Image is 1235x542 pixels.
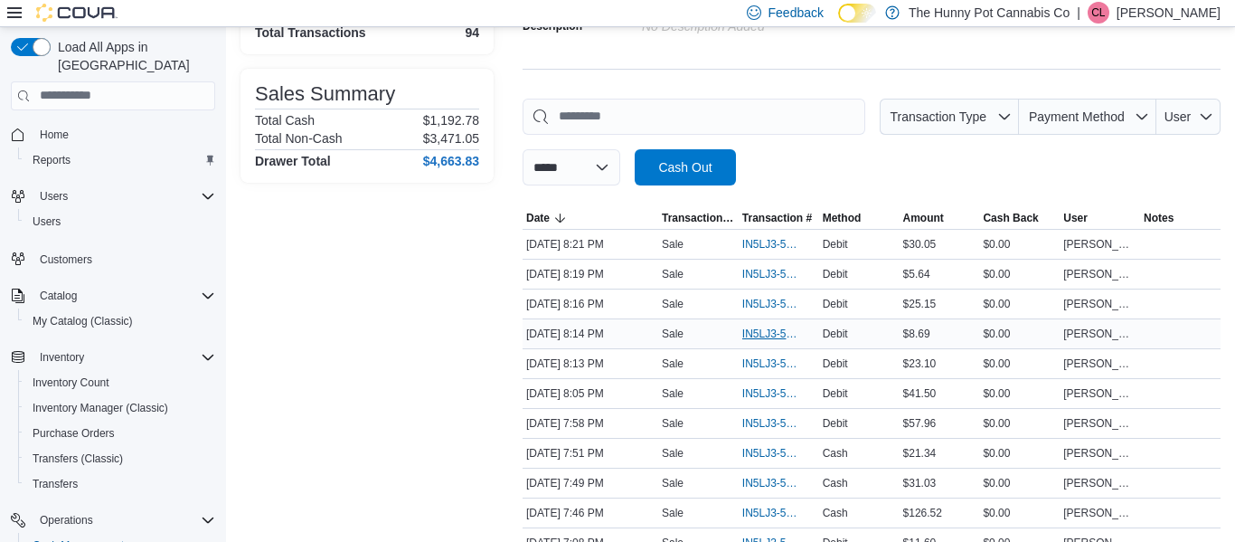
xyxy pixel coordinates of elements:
span: [PERSON_NAME] [1063,357,1136,371]
p: Sale [662,297,683,311]
button: User [1156,99,1221,135]
a: Home [33,124,76,146]
span: IN5LJ3-5758533 [742,506,797,520]
span: Debit [823,267,848,281]
span: Catalog [33,285,215,307]
span: Cash Back [983,211,1038,225]
button: Notes [1140,207,1221,229]
span: CL [1091,2,1105,24]
button: Transaction Type [880,99,1019,135]
button: Users [18,209,222,234]
span: Customers [33,247,215,270]
div: [DATE] 7:46 PM [523,502,658,524]
span: Debit [823,386,848,401]
p: Sale [662,506,683,520]
p: Sale [662,476,683,490]
span: $41.50 [903,386,937,401]
span: Cash [823,506,848,520]
button: Transaction Type [658,207,739,229]
h4: Drawer Total [255,154,331,168]
span: $23.10 [903,357,937,371]
button: Customers [4,245,222,271]
div: $0.00 [979,413,1060,434]
a: Inventory Manager (Classic) [25,397,175,419]
span: Reports [33,153,71,167]
span: Debit [823,297,848,311]
span: $57.96 [903,416,937,431]
span: Home [40,128,69,142]
button: IN5LJ3-5758816 [742,293,815,315]
span: Amount [903,211,944,225]
p: Sale [662,416,683,431]
span: $126.52 [903,506,942,520]
button: Cash Out [635,149,736,185]
span: Users [40,189,68,204]
span: $8.69 [903,327,930,341]
h3: Sales Summary [255,83,395,105]
button: Transaction # [739,207,819,229]
div: [DATE] 8:14 PM [523,323,658,345]
div: $0.00 [979,263,1060,285]
div: Carla Larose [1088,2,1109,24]
span: Debit [823,327,848,341]
span: Transfers (Classic) [25,448,215,470]
span: Date [526,211,550,225]
span: IN5LJ3-5758782 [742,357,797,371]
button: Catalog [4,283,222,309]
a: Reports [25,149,78,171]
div: [DATE] 8:19 PM [523,263,658,285]
span: Transfers [25,473,215,495]
a: Users [25,211,68,233]
span: [PERSON_NAME] [1063,386,1136,401]
div: [DATE] 7:51 PM [523,442,658,464]
span: Inventory Manager (Classic) [33,401,168,415]
button: Operations [4,508,222,533]
button: IN5LJ3-5758652 [742,413,815,434]
span: Cash [823,476,848,490]
span: $21.34 [903,446,937,461]
span: IN5LJ3-5758816 [742,297,797,311]
span: IN5LJ3-5758860 [742,237,797,252]
span: $5.64 [903,267,930,281]
img: Cova [36,4,118,22]
span: Inventory Count [33,376,109,390]
a: Customers [33,249,99,271]
input: Dark Mode [838,4,876,23]
span: IN5LJ3-5758795 [742,327,797,341]
span: [PERSON_NAME] [1063,327,1136,341]
button: Purchase Orders [18,421,222,446]
span: Operations [40,513,93,528]
p: $1,192.78 [423,113,479,128]
p: | [1077,2,1080,24]
p: Sale [662,357,683,371]
a: Inventory Count [25,372,117,394]
h4: Total Transactions [255,25,366,40]
span: Debit [823,237,848,252]
span: Transfers (Classic) [33,452,123,466]
button: Transfers [18,471,222,497]
button: Method [819,207,900,229]
span: [PERSON_NAME] [1063,416,1136,431]
span: My Catalog (Classic) [33,314,133,328]
p: Sale [662,267,683,281]
span: $30.05 [903,237,937,252]
span: Purchase Orders [33,426,115,441]
button: Home [4,121,222,147]
span: User [1063,211,1088,225]
button: Operations [33,509,100,531]
span: Cash [823,446,848,461]
span: Users [33,214,61,229]
span: [PERSON_NAME] [1063,506,1136,520]
a: Transfers (Classic) [25,448,130,470]
button: Inventory [33,347,91,368]
span: Home [33,123,215,146]
span: Payment Method [1029,109,1125,124]
span: Catalog [40,289,77,303]
button: Cash Back [979,207,1060,229]
div: [DATE] 8:21 PM [523,233,658,255]
div: [DATE] 8:05 PM [523,383,658,404]
span: Operations [33,509,215,531]
h4: 94 [465,25,479,40]
span: Reports [25,149,215,171]
div: $0.00 [979,233,1060,255]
